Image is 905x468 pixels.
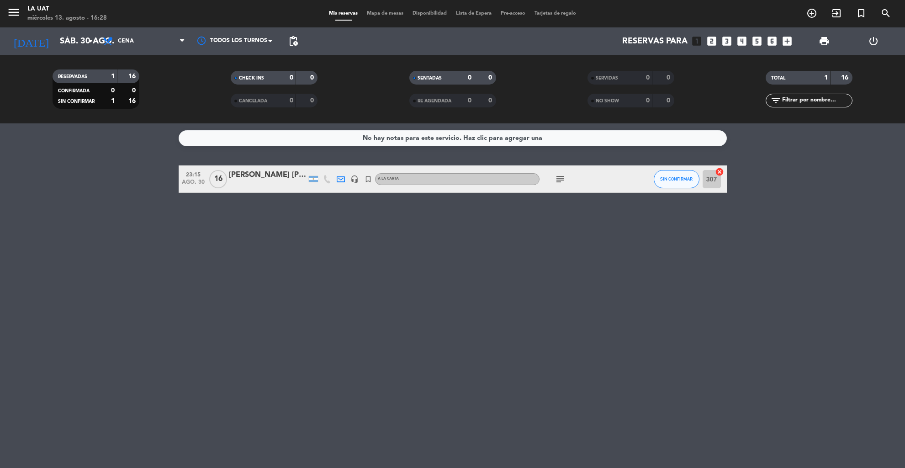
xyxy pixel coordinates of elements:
i: turned_in_not [856,8,867,19]
div: LOG OUT [849,27,898,55]
span: pending_actions [288,36,299,47]
strong: 0 [290,97,293,104]
span: Pre-acceso [496,11,530,16]
strong: 0 [667,74,672,81]
span: SIN CONFIRMAR [58,99,95,104]
span: NO SHOW [596,99,619,103]
span: Mapa de mesas [362,11,408,16]
strong: 0 [310,97,316,104]
span: RE AGENDADA [418,99,451,103]
span: Lista de Espera [451,11,496,16]
span: SERVIDAS [596,76,618,80]
div: La Uat [27,5,107,14]
span: 16 [209,170,227,188]
span: A LA CARTA [378,177,399,181]
i: looks_5 [751,35,763,47]
i: cancel [715,167,724,176]
i: power_settings_new [868,36,879,47]
strong: 0 [646,97,650,104]
div: No hay notas para este servicio. Haz clic para agregar una [363,133,542,144]
strong: 1 [824,74,828,81]
i: subject [555,174,566,185]
span: RESERVADAS [58,74,87,79]
span: Mis reservas [324,11,362,16]
span: Tarjetas de regalo [530,11,581,16]
strong: 16 [128,98,138,104]
span: 23:15 [182,169,205,179]
i: [DATE] [7,31,55,51]
span: SIN CONFIRMAR [660,176,693,181]
strong: 1 [111,98,115,104]
strong: 0 [646,74,650,81]
div: [PERSON_NAME] [PERSON_NAME] [229,169,307,181]
span: CANCELADA [239,99,267,103]
i: add_box [781,35,793,47]
strong: 0 [488,97,494,104]
span: SENTADAS [418,76,442,80]
span: Disponibilidad [408,11,451,16]
span: CHECK INS [239,76,264,80]
strong: 16 [841,74,850,81]
span: CONFIRMADA [58,89,90,93]
i: turned_in_not [364,175,372,183]
strong: 0 [468,97,471,104]
i: looks_6 [766,35,778,47]
strong: 0 [290,74,293,81]
strong: 1 [111,73,115,80]
i: exit_to_app [831,8,842,19]
i: menu [7,5,21,19]
span: Cena [118,38,134,44]
i: looks_4 [736,35,748,47]
i: add_circle_outline [806,8,817,19]
strong: 0 [667,97,672,104]
span: print [819,36,830,47]
span: ago. 30 [182,179,205,190]
strong: 0 [132,87,138,94]
div: miércoles 13. agosto - 16:28 [27,14,107,23]
i: headset_mic [350,175,359,183]
i: looks_one [691,35,703,47]
i: looks_two [706,35,718,47]
input: Filtrar por nombre... [781,96,852,106]
i: filter_list [770,95,781,106]
strong: 0 [310,74,316,81]
strong: 0 [488,74,494,81]
span: Reservas para [622,37,688,46]
i: arrow_drop_down [85,36,96,47]
strong: 16 [128,73,138,80]
span: TOTAL [771,76,785,80]
i: search [880,8,891,19]
i: looks_3 [721,35,733,47]
strong: 0 [111,87,115,94]
button: menu [7,5,21,22]
strong: 0 [468,74,471,81]
button: SIN CONFIRMAR [654,170,699,188]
